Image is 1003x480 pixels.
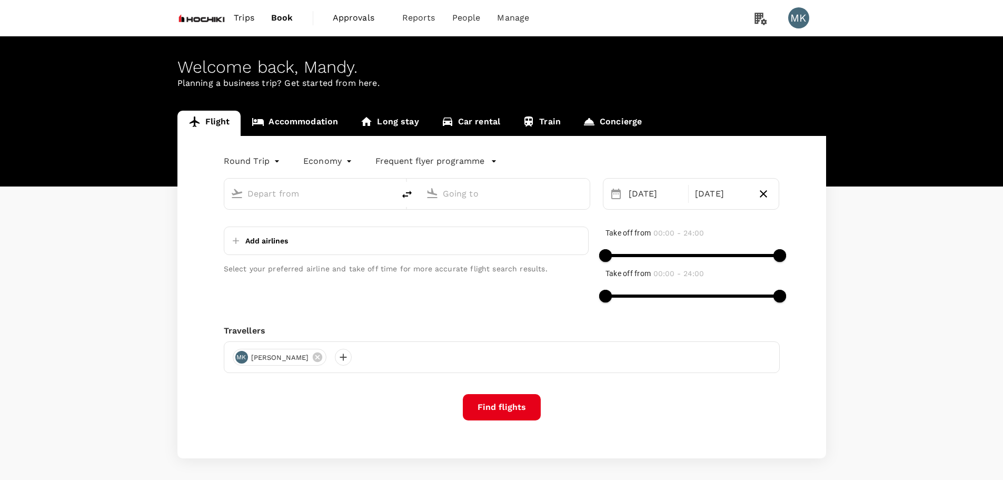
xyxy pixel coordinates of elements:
[224,153,283,170] div: Round Trip
[271,12,293,24] span: Book
[177,57,826,77] div: Welcome back , Mandy .
[624,183,686,204] div: [DATE]
[788,7,809,28] div: MK
[430,111,512,136] a: Car rental
[234,12,254,24] span: Trips
[303,153,354,170] div: Economy
[653,269,704,278] span: 00:00 - 24:00
[177,77,826,90] p: Planning a business trip? Get started from here.
[233,349,327,366] div: MK[PERSON_NAME]
[177,6,226,30] img: Hochiki Asia Pacific Pte Ltd
[245,352,315,363] span: [PERSON_NAME]
[375,155,484,168] p: Frequent flyer programme
[463,394,541,420] button: Find flights
[387,192,389,194] button: Open
[582,192,584,194] button: Open
[349,111,430,136] a: Long stay
[511,111,572,136] a: Train
[224,325,780,337] div: Travellers
[241,111,349,136] a: Accommodation
[224,263,589,274] p: Select your preferred airline and take off time for more accurate flight search results.
[691,183,752,204] div: [DATE]
[375,155,497,168] button: Frequent flyer programme
[605,229,651,237] span: Take off from
[247,185,372,202] input: Depart from
[653,229,704,237] span: 00:00 - 24:00
[605,269,651,278] span: Take off from
[497,12,529,24] span: Manage
[177,111,241,136] a: Flight
[572,111,653,136] a: Concierge
[333,12,385,24] span: Approvals
[443,185,568,202] input: Going to
[452,12,481,24] span: People
[245,236,288,246] p: Add airlines
[235,351,248,364] div: MK
[402,12,435,24] span: Reports
[229,231,288,250] button: Add airlines
[394,182,420,207] button: delete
